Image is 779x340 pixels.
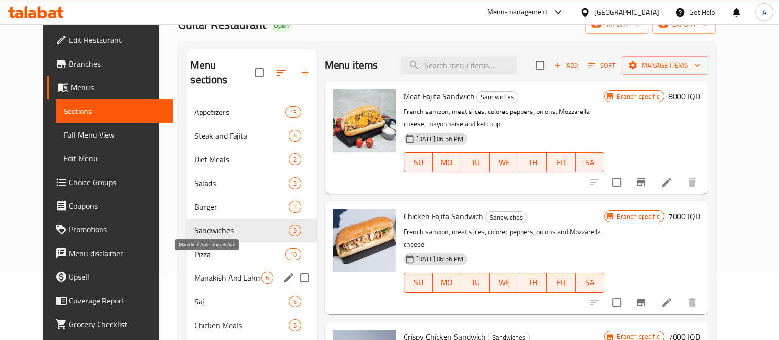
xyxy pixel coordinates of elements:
[47,265,173,289] a: Upsell
[433,152,461,172] button: MO
[289,130,301,142] div: items
[547,273,576,293] button: FR
[47,194,173,218] a: Coupons
[261,272,273,284] div: items
[465,155,486,170] span: TU
[518,152,547,172] button: TH
[194,319,288,331] span: Chicken Meals
[333,209,396,272] img: Chicken Fajita Sandwich
[461,152,490,172] button: TU
[660,18,708,31] span: export
[47,76,173,99] a: Menus
[490,273,518,293] button: WE
[69,224,166,235] span: Promotions
[408,155,429,170] span: SU
[579,155,600,170] span: SA
[622,56,708,75] button: Manage items
[579,275,600,290] span: SA
[270,61,293,84] span: Sort sections
[194,201,288,213] span: Burger
[629,291,653,314] button: Branch-specific-item
[586,58,618,73] button: Sort
[194,225,288,236] span: Sandwiches
[547,152,576,172] button: FR
[69,295,166,306] span: Coverage Report
[518,273,547,293] button: TH
[629,170,653,194] button: Branch-specific-item
[404,152,433,172] button: SU
[186,124,317,148] div: Steak and Fajita4
[551,155,572,170] span: FR
[190,58,255,87] h2: Menu sections
[433,273,461,293] button: MO
[47,52,173,76] a: Branches
[476,91,518,103] div: Sandwiches
[437,155,457,170] span: MO
[285,106,301,118] div: items
[412,254,467,264] span: [DATE] 06:56 PM
[64,152,166,164] span: Edit Menu
[289,155,301,164] span: 2
[588,60,615,71] span: Sort
[194,130,288,142] span: Steak and Fajita
[286,108,301,117] span: 13
[56,99,173,123] a: Sections
[289,201,301,213] div: items
[680,291,704,314] button: delete
[194,248,285,260] span: Pizza
[186,242,317,266] div: Pizza10
[612,92,663,101] span: Branch specific
[661,297,673,308] a: Edit menu item
[487,6,548,18] div: Menu-management
[404,106,604,130] p: French samoon, meat slices, colored peppers, onions, Mozzarella cheese, mayonnaise and ketchup
[270,20,293,32] div: Open
[64,105,166,117] span: Sections
[607,292,627,313] span: Select to update
[594,7,659,18] div: [GEOGRAPHIC_DATA]
[404,209,483,224] span: Chicken Fajita Sandwich
[69,318,166,330] span: Grocery Checklist
[408,275,429,290] span: SU
[47,170,173,194] a: Choice Groups
[437,275,457,290] span: MO
[553,60,579,71] span: Add
[607,172,627,192] span: Select to update
[289,177,301,189] div: items
[289,296,301,307] div: items
[661,176,673,188] a: Edit menu item
[461,273,490,293] button: TU
[56,123,173,147] a: Full Menu View
[404,226,604,251] p: French samoon, meat slices, colored peppers, onions and Mozzarella cheese
[262,273,273,283] span: 6
[486,212,527,223] span: Sandwiches
[582,58,622,73] span: Sort items
[576,273,604,293] button: SA
[186,219,317,242] div: Sandwiches5
[289,153,301,165] div: items
[186,148,317,171] div: Diet Meals2
[762,7,766,18] span: A
[186,266,317,290] div: Manakish And Lahm Bi Ajin6edit
[668,209,700,223] h6: 7000 IQD
[56,147,173,170] a: Edit Menu
[47,241,173,265] a: Menu disclaimer
[64,129,166,141] span: Full Menu View
[249,62,270,83] span: Select all sections
[69,176,166,188] span: Choice Groups
[289,321,301,330] span: 5
[71,81,166,93] span: Menus
[404,273,433,293] button: SU
[47,28,173,52] a: Edit Restaurant
[612,212,663,221] span: Branch specific
[404,89,474,104] span: Meat Fajita Sandwich
[69,271,166,283] span: Upsell
[333,89,396,152] img: Meat Fajita Sandwich
[194,106,285,118] span: Appetizers
[186,195,317,219] div: Burger3
[490,152,518,172] button: WE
